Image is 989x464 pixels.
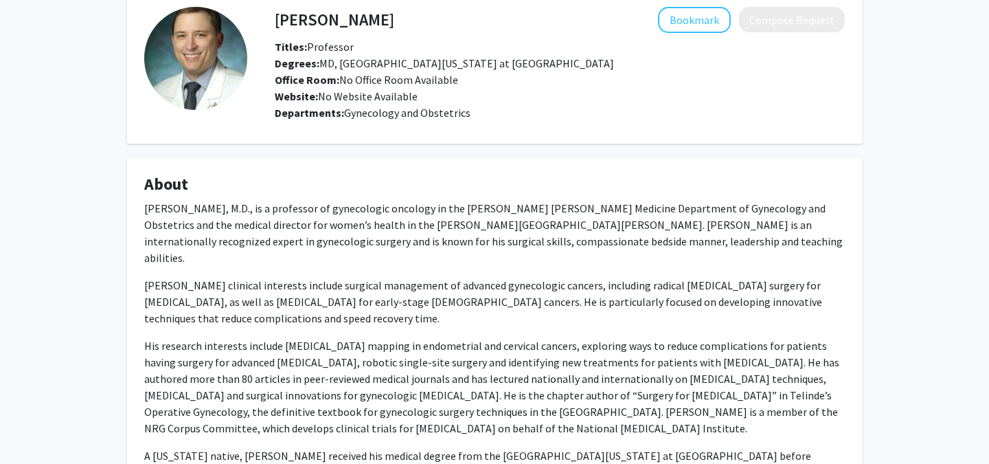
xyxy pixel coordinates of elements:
img: Profile Picture [144,7,247,110]
span: No Website Available [275,89,418,103]
iframe: Chat [10,402,58,454]
b: Degrees: [275,56,319,70]
span: Gynecology and Obstetrics [344,106,470,120]
p: [PERSON_NAME], M.D., is a professor of gynecologic oncology in the [PERSON_NAME] [PERSON_NAME] Me... [144,200,845,266]
span: [PERSON_NAME] clinical interests include surgical management of advanced gynecologic cancers, inc... [144,278,822,325]
p: His research interests include [MEDICAL_DATA] mapping in endometrial and cervical cancers, explor... [144,338,845,437]
b: Titles: [275,40,307,54]
span: Professor [275,40,354,54]
h4: About [144,175,845,195]
b: Departments: [275,106,344,120]
button: Compose Request to Edward Tanner [739,7,845,32]
h4: [PERSON_NAME] [275,7,394,32]
b: Website: [275,89,318,103]
span: MD, [GEOGRAPHIC_DATA][US_STATE] at [GEOGRAPHIC_DATA] [275,56,614,70]
button: Add Edward Tanner to Bookmarks [658,7,731,33]
span: No Office Room Available [275,73,458,87]
b: Office Room: [275,73,339,87]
